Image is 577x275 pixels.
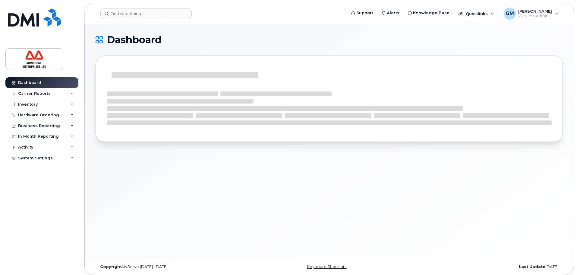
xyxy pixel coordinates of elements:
span: Dashboard [107,35,162,44]
div: [DATE] [407,264,563,269]
a: Keyboard Shortcuts [307,264,346,269]
div: MyServe [DATE]–[DATE] [96,264,251,269]
strong: Last Update [519,264,545,269]
strong: Copyright [100,264,122,269]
